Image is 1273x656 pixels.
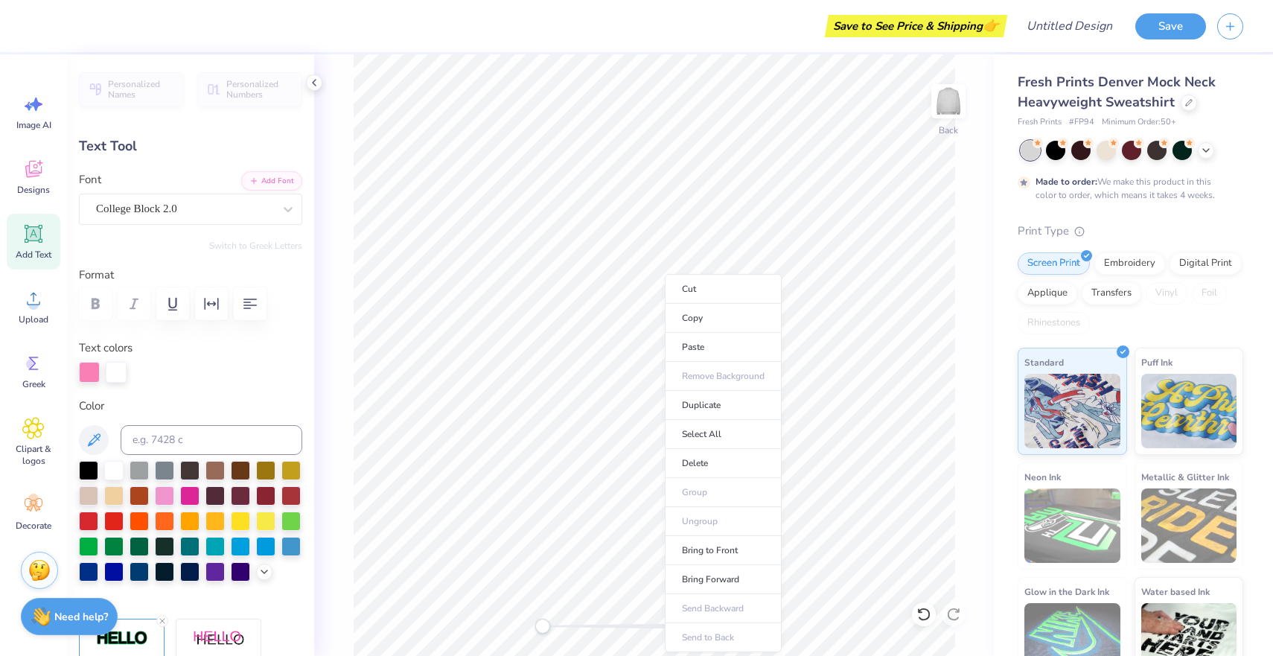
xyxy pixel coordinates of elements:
[939,124,958,137] div: Back
[665,333,782,362] li: Paste
[19,313,48,325] span: Upload
[535,619,550,634] div: Accessibility label
[108,79,175,100] span: Personalized Names
[79,267,302,284] label: Format
[9,443,58,467] span: Clipart & logos
[16,249,51,261] span: Add Text
[665,304,782,333] li: Copy
[665,536,782,565] li: Bring to Front
[241,171,302,191] button: Add Font
[1141,584,1210,599] span: Water based Ink
[1018,223,1243,240] div: Print Type
[1036,176,1097,188] strong: Made to order:
[1018,252,1090,275] div: Screen Print
[1036,175,1219,202] div: We make this product in this color to order, which means it takes 4 weeks.
[79,596,109,614] label: Styles
[1082,282,1141,305] div: Transfers
[934,86,963,116] img: Back
[1024,374,1120,448] img: Standard
[1135,13,1206,39] button: Save
[1141,469,1229,485] span: Metallic & Glitter Ink
[1102,116,1176,129] span: Minimum Order: 50 +
[226,79,293,100] span: Personalized Numbers
[1018,73,1216,111] span: Fresh Prints Denver Mock Neck Heavyweight Sweatshirt
[1024,469,1061,485] span: Neon Ink
[665,420,782,449] li: Select All
[17,184,50,196] span: Designs
[1018,282,1077,305] div: Applique
[1018,116,1062,129] span: Fresh Prints
[665,565,782,594] li: Bring Forward
[1146,282,1187,305] div: Vinyl
[79,398,302,415] label: Color
[829,15,1004,37] div: Save to See Price & Shipping
[1069,116,1094,129] span: # FP94
[1170,252,1242,275] div: Digital Print
[16,119,51,131] span: Image AI
[1141,488,1237,563] img: Metallic & Glitter Ink
[665,274,782,304] li: Cut
[1141,374,1237,448] img: Puff Ink
[79,136,302,156] div: Text Tool
[1024,488,1120,563] img: Neon Ink
[665,449,782,478] li: Delete
[121,425,302,455] input: e.g. 7428 c
[209,240,302,252] button: Switch to Greek Letters
[193,630,245,649] img: Shadow
[1018,312,1090,334] div: Rhinestones
[1024,584,1109,599] span: Glow in the Dark Ink
[1094,252,1165,275] div: Embroidery
[665,391,782,420] li: Duplicate
[79,171,101,188] label: Font
[22,378,45,390] span: Greek
[197,72,302,106] button: Personalized Numbers
[1141,354,1172,370] span: Puff Ink
[1015,11,1124,41] input: Untitled Design
[16,520,51,532] span: Decorate
[1024,354,1064,370] span: Standard
[79,340,133,357] label: Text colors
[79,72,184,106] button: Personalized Names
[1192,282,1227,305] div: Foil
[983,16,999,34] span: 👉
[54,610,108,624] strong: Need help?
[96,630,148,647] img: Stroke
